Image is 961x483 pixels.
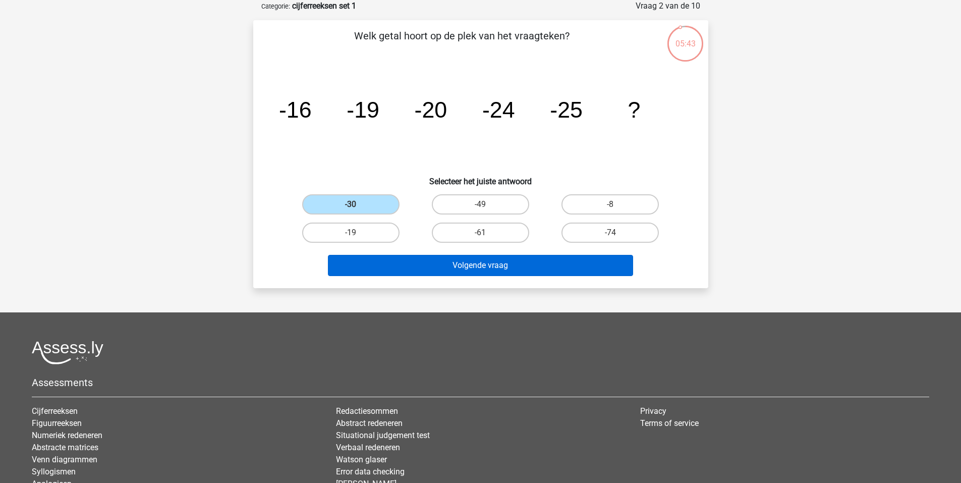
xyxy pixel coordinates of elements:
[666,25,704,50] div: 05:43
[269,28,654,59] p: Welk getal hoort op de plek van het vraagteken?
[432,194,529,214] label: -49
[32,418,82,428] a: Figuurreeksen
[336,467,405,476] a: Error data checking
[336,406,398,416] a: Redactiesommen
[278,97,311,122] tspan: -16
[336,418,403,428] a: Abstract redeneren
[32,443,98,452] a: Abstracte matrices
[302,194,400,214] label: -30
[269,169,692,186] h6: Selecteer het juiste antwoord
[628,97,640,122] tspan: ?
[302,223,400,243] label: -19
[32,455,97,464] a: Venn diagrammen
[32,467,76,476] a: Syllogismen
[432,223,529,243] label: -61
[292,1,356,11] strong: cijferreeksen set 1
[32,341,103,364] img: Assessly logo
[336,431,430,440] a: Situational judgement test
[347,97,379,122] tspan: -19
[336,443,400,452] a: Verbaal redeneren
[328,255,633,276] button: Volgende vraag
[261,3,290,10] small: Categorie:
[336,455,387,464] a: Watson glaser
[550,97,583,122] tspan: -25
[640,406,666,416] a: Privacy
[32,431,102,440] a: Numeriek redeneren
[414,97,447,122] tspan: -20
[561,194,659,214] label: -8
[32,377,929,389] h5: Assessments
[482,97,515,122] tspan: -24
[561,223,659,243] label: -74
[32,406,78,416] a: Cijferreeksen
[640,418,699,428] a: Terms of service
